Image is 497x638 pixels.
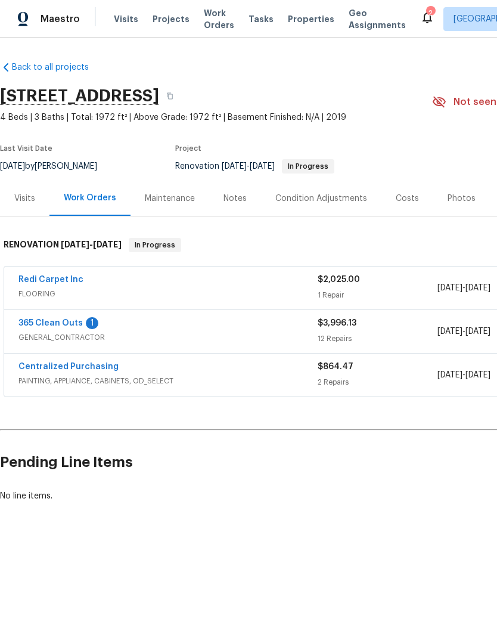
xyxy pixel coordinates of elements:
[18,332,318,343] span: GENERAL_CONTRACTOR
[64,192,116,204] div: Work Orders
[175,162,334,171] span: Renovation
[153,13,190,25] span: Projects
[318,333,437,345] div: 12 Repairs
[61,240,122,249] span: -
[250,162,275,171] span: [DATE]
[318,363,353,371] span: $864.47
[4,238,122,252] h6: RENOVATION
[145,193,195,205] div: Maintenance
[222,162,275,171] span: -
[175,145,201,152] span: Project
[41,13,80,25] span: Maestro
[349,7,406,31] span: Geo Assignments
[465,327,490,336] span: [DATE]
[18,319,83,327] a: 365 Clean Outs
[288,13,334,25] span: Properties
[465,284,490,292] span: [DATE]
[437,282,490,294] span: -
[204,7,234,31] span: Work Orders
[18,288,318,300] span: FLOORING
[223,193,247,205] div: Notes
[114,13,138,25] span: Visits
[18,375,318,387] span: PAINTING, APPLIANCE, CABINETS, OD_SELECT
[426,7,434,19] div: 2
[437,284,462,292] span: [DATE]
[318,275,360,284] span: $2,025.00
[318,319,356,327] span: $3,996.13
[14,193,35,205] div: Visits
[222,162,247,171] span: [DATE]
[93,240,122,249] span: [DATE]
[437,327,462,336] span: [DATE]
[396,193,419,205] div: Costs
[437,371,462,379] span: [DATE]
[318,376,437,388] div: 2 Repairs
[465,371,490,379] span: [DATE]
[275,193,367,205] div: Condition Adjustments
[437,326,490,337] span: -
[130,239,180,251] span: In Progress
[18,363,119,371] a: Centralized Purchasing
[86,317,98,329] div: 1
[283,163,333,170] span: In Progress
[18,275,83,284] a: Redi Carpet Inc
[61,240,89,249] span: [DATE]
[159,85,181,107] button: Copy Address
[437,369,490,381] span: -
[318,289,437,301] div: 1 Repair
[448,193,476,205] div: Photos
[248,15,274,23] span: Tasks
